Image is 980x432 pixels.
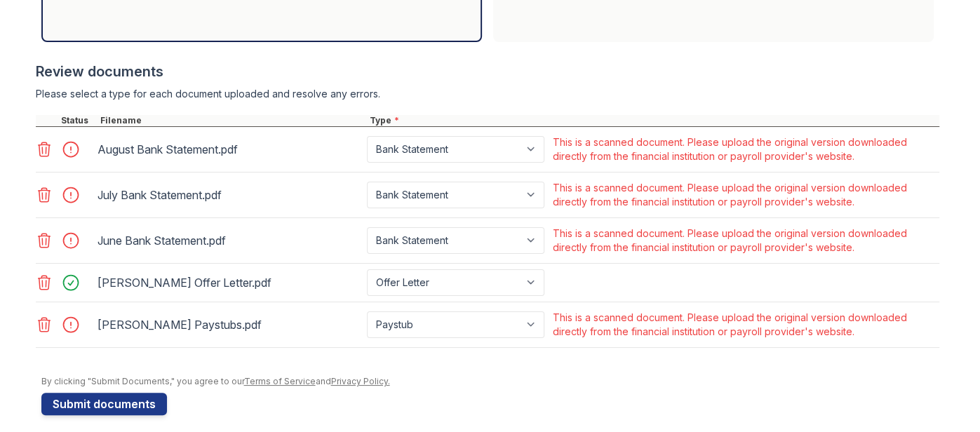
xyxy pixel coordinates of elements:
a: Privacy Policy. [331,376,390,386]
button: Submit documents [41,393,167,415]
div: This is a scanned document. Please upload the original version downloaded directly from the finan... [553,227,937,255]
div: Status [58,115,98,126]
div: By clicking "Submit Documents," you agree to our and [41,376,939,387]
div: This is a scanned document. Please upload the original version downloaded directly from the finan... [553,181,937,209]
div: Review documents [36,62,939,81]
div: Please select a type for each document uploaded and resolve any errors. [36,87,939,101]
div: June Bank Statement.pdf [98,229,361,252]
div: August Bank Statement.pdf [98,138,361,161]
div: This is a scanned document. Please upload the original version downloaded directly from the finan... [553,135,937,163]
a: Terms of Service [244,376,316,386]
div: [PERSON_NAME] Paystubs.pdf [98,313,361,336]
div: Filename [98,115,367,126]
div: [PERSON_NAME] Offer Letter.pdf [98,271,361,294]
div: Type [367,115,939,126]
div: This is a scanned document. Please upload the original version downloaded directly from the finan... [553,311,937,339]
div: July Bank Statement.pdf [98,184,361,206]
